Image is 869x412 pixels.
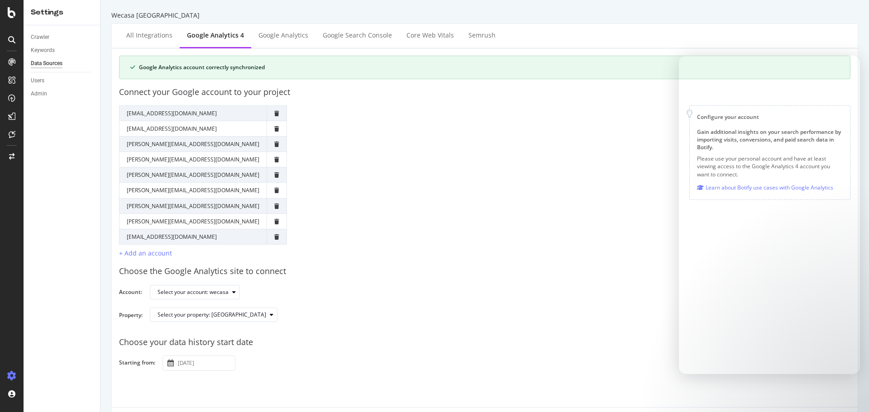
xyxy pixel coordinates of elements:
[119,152,267,167] td: [PERSON_NAME][EMAIL_ADDRESS][DOMAIN_NAME]
[111,11,858,20] div: Wecasa [GEOGRAPHIC_DATA]
[119,213,267,229] td: [PERSON_NAME][EMAIL_ADDRESS][DOMAIN_NAME]
[274,172,279,178] div: trash
[119,105,267,121] td: [EMAIL_ADDRESS][DOMAIN_NAME]
[139,63,839,71] div: Google Analytics account correctly synchronized
[838,381,860,403] iframe: Intercom live chat
[406,31,454,40] div: Core Web Vitals
[468,31,496,40] div: Semrush
[274,157,279,162] div: trash
[274,188,279,193] div: trash
[119,311,143,327] label: Property:
[258,31,308,40] div: Google Analytics
[126,31,172,40] div: All integrations
[158,289,229,295] div: Select your account: wecasa
[119,229,267,244] td: [EMAIL_ADDRESS][DOMAIN_NAME]
[119,265,850,277] div: Choose the Google Analytics site to connect
[274,204,279,209] div: trash
[119,56,850,79] div: success banner
[274,234,279,240] div: trash
[119,336,850,348] div: Choose your data history start date
[119,288,143,298] label: Account:
[119,359,155,369] label: Starting from:
[31,46,55,55] div: Keywords
[323,31,392,40] div: Google Search Console
[119,198,267,213] td: [PERSON_NAME][EMAIL_ADDRESS][DOMAIN_NAME]
[119,121,267,136] td: [EMAIL_ADDRESS][DOMAIN_NAME]
[31,33,94,42] a: Crawler
[119,248,172,258] button: + Add an account
[31,89,94,99] a: Admin
[274,111,279,116] div: trash
[31,76,44,85] div: Users
[150,285,240,299] button: Select your account: wecasa
[31,7,93,18] div: Settings
[119,249,172,257] div: + Add an account
[119,136,267,152] td: [PERSON_NAME][EMAIL_ADDRESS][DOMAIN_NAME]
[187,31,244,40] div: Google Analytics 4
[31,33,49,42] div: Crawler
[119,167,267,183] td: [PERSON_NAME][EMAIL_ADDRESS][DOMAIN_NAME]
[31,46,94,55] a: Keywords
[274,219,279,224] div: trash
[119,183,267,198] td: [PERSON_NAME][EMAIL_ADDRESS][DOMAIN_NAME]
[679,56,860,374] iframe: Intercom live chat
[274,142,279,147] div: trash
[119,86,850,98] div: Connect your Google account to your project
[176,356,235,370] input: Select a date
[31,59,94,68] a: Data Sources
[31,89,47,99] div: Admin
[150,308,277,322] button: Select your property: [GEOGRAPHIC_DATA]
[274,126,279,132] div: trash
[31,76,94,85] a: Users
[158,312,266,317] div: Select your property: [GEOGRAPHIC_DATA]
[31,59,62,68] div: Data Sources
